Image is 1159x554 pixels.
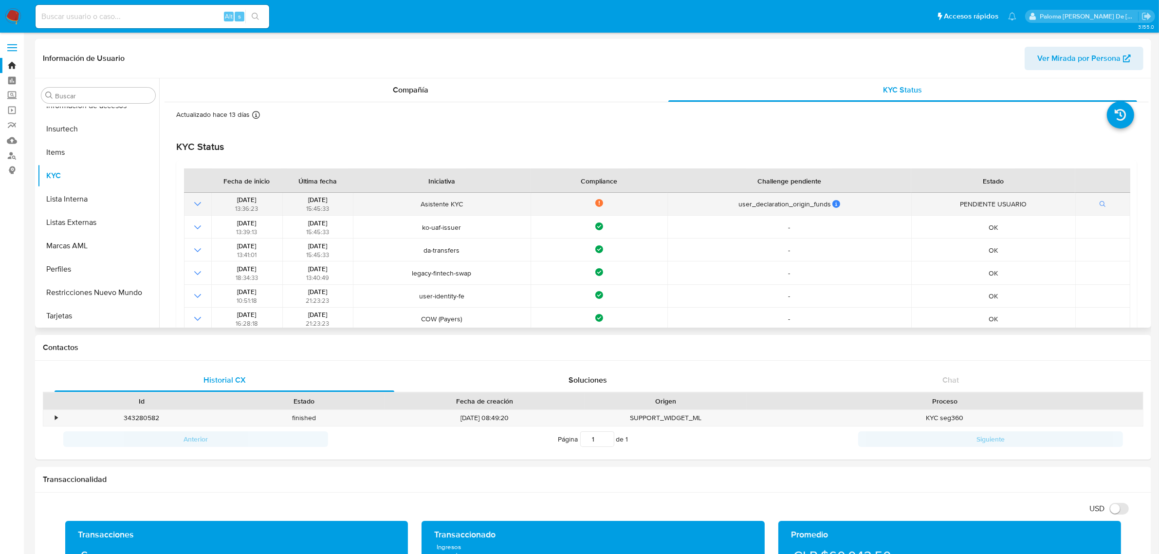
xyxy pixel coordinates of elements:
[385,410,585,426] div: [DATE] 08:49:20
[60,410,222,426] div: 343280582
[392,396,578,406] div: Fecha de creación
[176,110,250,119] p: Actualizado hace 13 días
[942,374,959,386] span: Chat
[626,434,628,444] span: 1
[37,258,159,281] button: Perfiles
[37,304,159,328] button: Tarjetas
[1008,12,1016,20] a: Notificaciones
[1141,11,1152,21] a: Salir
[37,117,159,141] button: Insurtech
[225,12,233,21] span: Alt
[585,410,747,426] div: SUPPORT_WIDGET_ML
[67,396,216,406] div: Id
[569,374,607,386] span: Soluciones
[203,374,246,386] span: Historial CX
[1037,47,1121,70] span: Ver Mirada por Persona
[393,84,428,95] span: Compañía
[558,431,628,447] span: Página de
[63,431,328,447] button: Anterior
[43,54,125,63] h1: Información de Usuario
[45,92,53,99] button: Buscar
[37,141,159,164] button: Items
[747,410,1143,426] div: KYC seg360
[222,410,385,426] div: finished
[229,396,378,406] div: Estado
[944,11,998,21] span: Accesos rápidos
[37,187,159,211] button: Lista Interna
[37,164,159,187] button: KYC
[37,234,159,258] button: Marcas AML
[1040,12,1139,21] p: paloma.falcondesoto@mercadolibre.cl
[37,211,159,234] button: Listas Externas
[245,10,265,23] button: search-icon
[43,475,1143,484] h1: Transaccionalidad
[858,431,1123,447] button: Siguiente
[36,10,269,23] input: Buscar usuario o caso...
[55,92,151,100] input: Buscar
[591,396,740,406] div: Origen
[1025,47,1143,70] button: Ver Mirada por Persona
[43,343,1143,352] h1: Contactos
[55,413,57,423] div: •
[238,12,241,21] span: s
[754,396,1136,406] div: Proceso
[37,281,159,304] button: Restricciones Nuevo Mundo
[883,84,922,95] span: KYC Status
